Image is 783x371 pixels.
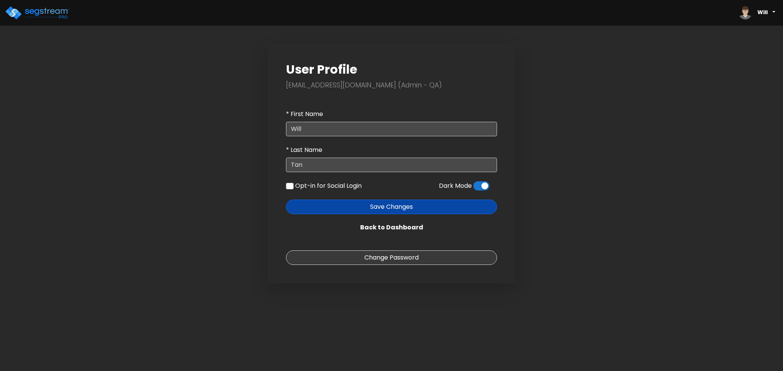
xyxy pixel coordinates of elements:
[439,181,472,190] label: Dark Mode
[286,62,497,77] h2: User Profile
[473,181,489,190] label: Toggle Light Mode
[286,110,323,119] label: * First Name
[286,200,497,214] button: Save Changes
[5,5,70,21] img: logo_pro_r.png
[286,220,497,235] a: Back to Dashboard
[286,80,497,91] p: [EMAIL_ADDRESS][DOMAIN_NAME] (Admin - QA)
[286,250,497,265] a: Change Password
[739,6,752,19] img: avatar.png
[286,145,322,155] label: * Last Name
[757,8,768,16] b: Will
[736,3,778,23] span: Will
[295,181,362,190] label: Opt-in for Social Login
